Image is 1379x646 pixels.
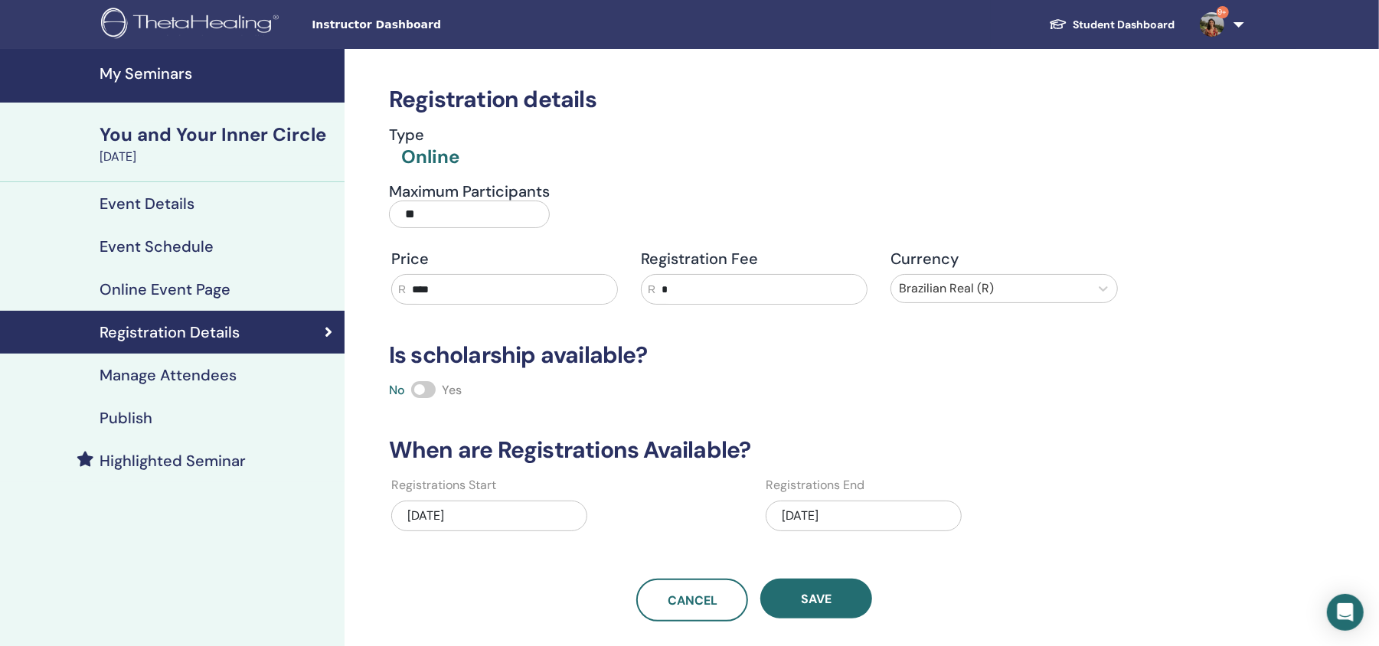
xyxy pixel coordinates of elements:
span: R [398,282,406,298]
img: default.jpg [1200,12,1224,37]
span: Cancel [668,592,717,608]
h4: Manage Attendees [100,366,237,384]
h3: Registration details [380,86,1129,113]
h4: Event Schedule [100,237,214,256]
h4: Publish [100,409,152,427]
h4: Currency [890,250,1117,268]
a: Student Dashboard [1037,11,1188,39]
label: Registrations Start [391,476,496,494]
div: [DATE] [100,148,335,166]
h4: Maximum Participants [389,182,550,201]
div: You and Your Inner Circle [100,122,335,148]
h4: Online Event Page [100,280,230,299]
h4: Price [391,250,618,268]
h4: Type [389,126,459,144]
span: Save [801,591,832,607]
button: Save [760,579,872,618]
span: Yes [442,382,462,398]
span: Instructor Dashboard [312,17,541,33]
h4: Registration Details [100,323,240,341]
h4: Registration Fee [641,250,868,268]
a: You and Your Inner Circle[DATE] [90,122,345,166]
h4: Highlighted Seminar [100,452,246,470]
h3: When are Registrations Available? [380,436,1129,464]
span: R [648,282,655,298]
div: [DATE] [766,501,962,531]
input: Maximum Participants [389,201,550,228]
h3: Is scholarship available? [380,341,1129,369]
span: No [389,382,405,398]
span: 9+ [1217,6,1229,18]
a: Cancel [636,579,748,622]
label: Registrations End [766,476,864,494]
img: logo.png [101,8,284,42]
div: Open Intercom Messenger [1327,594,1364,631]
div: Online [401,144,459,170]
h4: My Seminars [100,64,335,83]
h4: Event Details [100,194,194,213]
img: graduation-cap-white.svg [1049,18,1067,31]
div: [DATE] [391,501,587,531]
